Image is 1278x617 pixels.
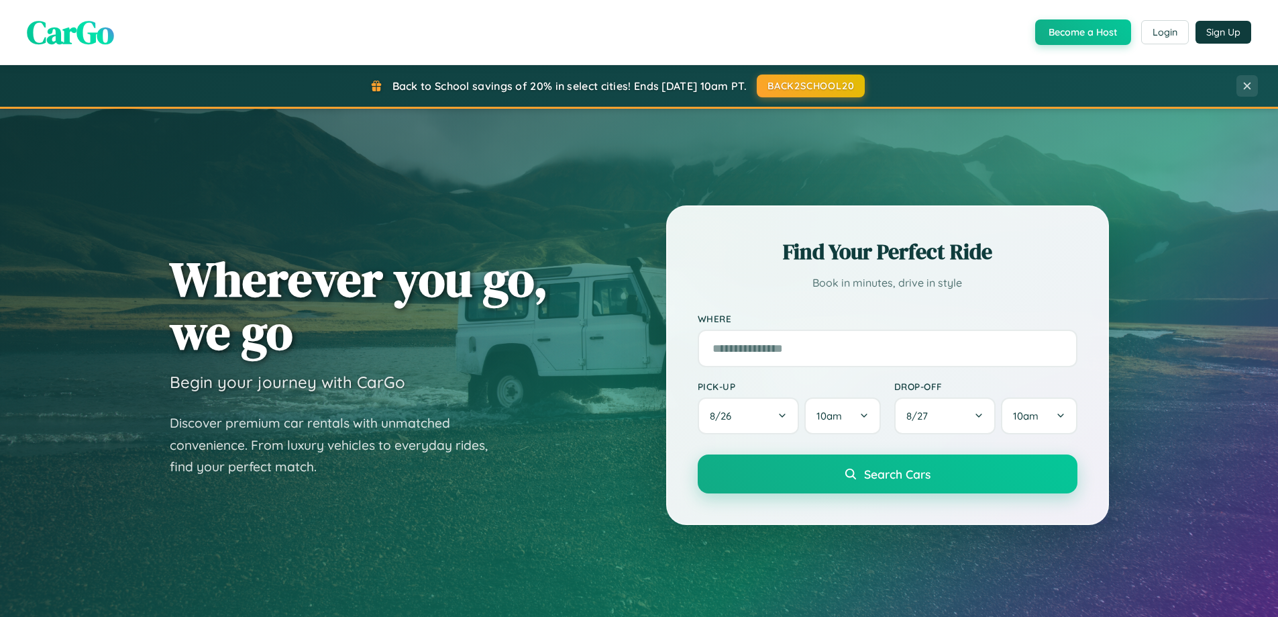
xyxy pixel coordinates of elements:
label: Drop-off [894,381,1077,392]
p: Book in minutes, drive in style [698,273,1077,293]
span: 8 / 26 [710,410,738,422]
label: Pick-up [698,381,881,392]
span: 10am [816,410,842,422]
button: BACK2SCHOOL20 [757,75,865,97]
button: 10am [1001,397,1077,434]
h3: Begin your journey with CarGo [170,372,405,392]
button: 8/27 [894,397,996,434]
p: Discover premium car rentals with unmatched convenience. From luxury vehicles to everyday rides, ... [170,412,505,478]
span: CarGo [27,10,114,54]
button: Sign Up [1195,21,1251,44]
span: 8 / 27 [906,410,935,422]
h2: Find Your Perfect Ride [698,237,1077,267]
label: Where [698,313,1077,324]
h1: Wherever you go, we go [170,252,548,359]
span: Search Cars [864,467,930,481]
button: Become a Host [1035,19,1131,45]
button: 8/26 [698,397,800,434]
span: Back to School savings of 20% in select cities! Ends [DATE] 10am PT. [392,79,747,93]
button: 10am [804,397,880,434]
span: 10am [1013,410,1039,422]
button: Login [1141,20,1189,44]
button: Search Cars [698,455,1077,493]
